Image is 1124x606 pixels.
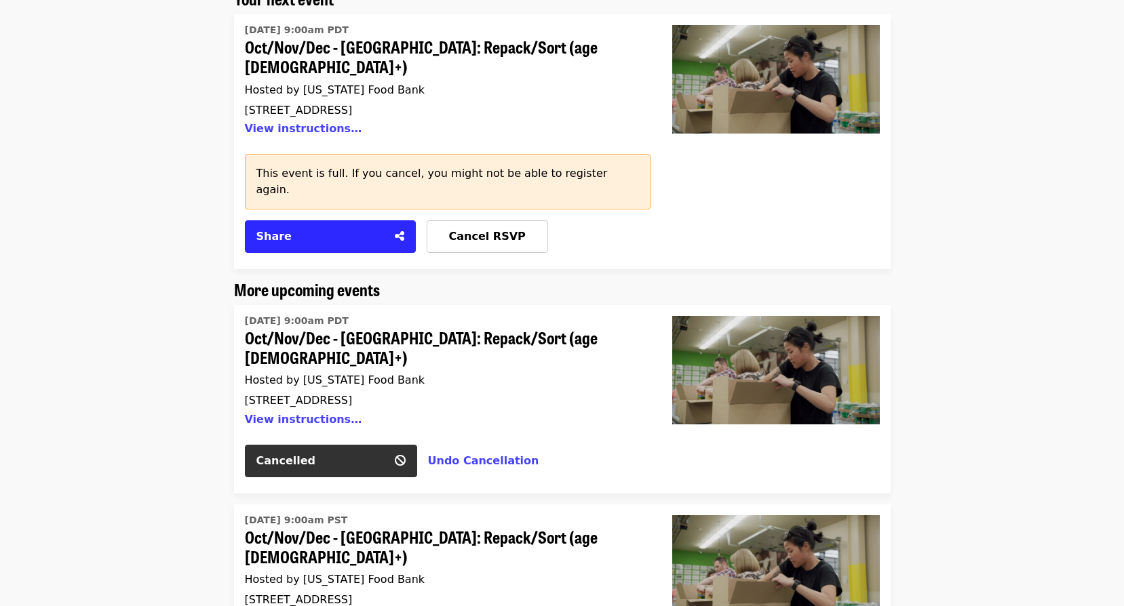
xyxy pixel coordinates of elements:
[245,104,640,117] div: [STREET_ADDRESS]
[245,593,640,606] div: [STREET_ADDRESS]
[245,373,425,386] span: Hosted by [US_STATE] Food Bank
[672,25,880,134] img: Oct/Nov/Dec - Portland: Repack/Sort (age 8+)
[245,394,640,407] div: [STREET_ADDRESS]
[427,220,548,253] button: Cancel RSVP
[245,527,640,567] span: Oct/Nov/Dec - [GEOGRAPHIC_DATA]: Repack/Sort (age [DEMOGRAPHIC_DATA]+)
[245,20,640,143] a: Oct/Nov/Dec - Portland: Repack/Sort (age 8+)
[245,310,640,434] a: Oct/Nov/Dec - Portland: Repack/Sort (age 8+)
[256,165,639,198] p: This event is full. If you cancel, you might not be able to register again.
[245,23,349,37] time: [DATE] 9:00am PDT
[672,316,880,424] img: Oct/Nov/Dec - Portland: Repack/Sort (age 8+)
[256,454,316,467] span: Cancelled
[245,83,425,96] span: Hosted by [US_STATE] Food Bank
[245,445,417,477] button: Cancelled
[256,228,387,245] div: Share
[245,413,362,426] button: View instructions…
[234,277,380,301] span: More upcoming events
[661,14,891,269] a: Oct/Nov/Dec - Portland: Repack/Sort (age 8+)
[428,453,539,469] button: Undo Cancellation
[245,314,349,328] time: [DATE] 9:00am PDT
[449,230,526,243] span: Cancel RSVP
[245,37,640,77] span: Oct/Nov/Dec - [GEOGRAPHIC_DATA]: Repack/Sort (age [DEMOGRAPHIC_DATA]+)
[245,122,362,135] button: View instructions…
[245,513,348,527] time: [DATE] 9:00am PST
[245,220,416,253] button: Share
[395,454,406,467] i: ban icon
[395,230,404,243] i: share-alt icon
[245,573,425,586] span: Hosted by [US_STATE] Food Bank
[661,305,891,493] a: Oct/Nov/Dec - Portland: Repack/Sort (age 8+)
[245,328,640,367] span: Oct/Nov/Dec - [GEOGRAPHIC_DATA]: Repack/Sort (age [DEMOGRAPHIC_DATA]+)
